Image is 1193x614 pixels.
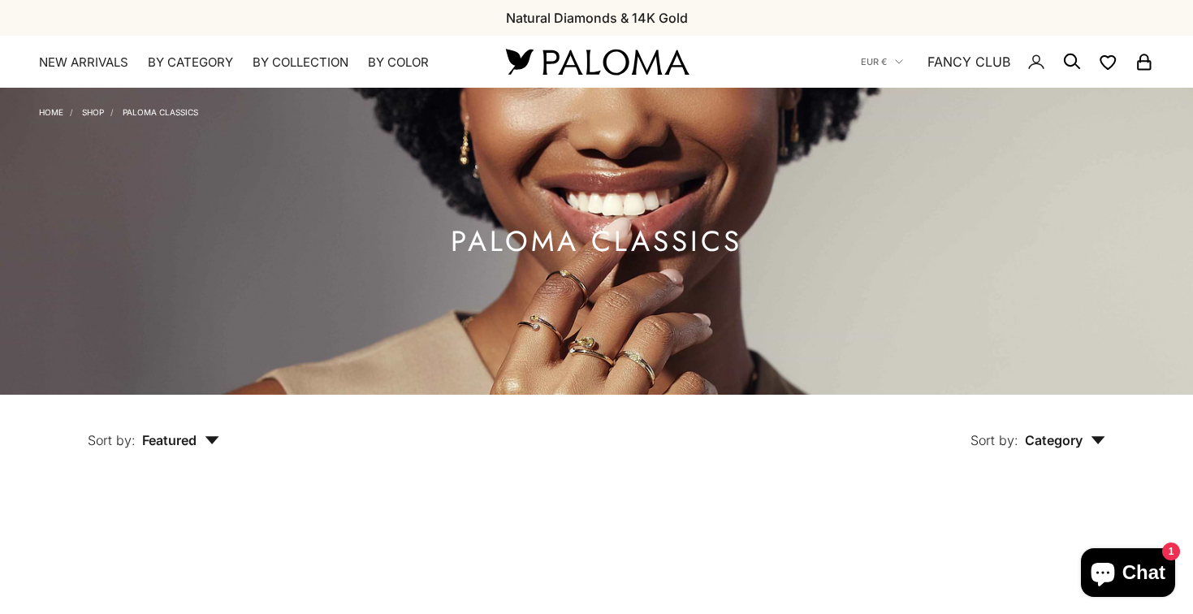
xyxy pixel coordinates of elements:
[861,54,903,69] button: EUR €
[39,107,63,117] a: Home
[368,54,429,71] summary: By Color
[861,36,1154,88] nav: Secondary navigation
[927,51,1010,72] a: FANCY CLUB
[39,54,467,71] nav: Primary navigation
[82,107,104,117] a: Shop
[39,54,128,71] a: NEW ARRIVALS
[933,395,1143,463] button: Sort by: Category
[253,54,348,71] summary: By Collection
[50,395,257,463] button: Sort by: Featured
[451,231,742,252] h1: Paloma Classics
[970,432,1018,448] span: Sort by:
[861,54,887,69] span: EUR €
[88,432,136,448] span: Sort by:
[506,7,688,28] p: Natural Diamonds & 14K Gold
[123,107,198,117] a: Paloma Classics
[142,432,219,448] span: Featured
[148,54,233,71] summary: By Category
[39,104,198,117] nav: Breadcrumb
[1025,432,1105,448] span: Category
[1076,548,1180,601] inbox-online-store-chat: Shopify online store chat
